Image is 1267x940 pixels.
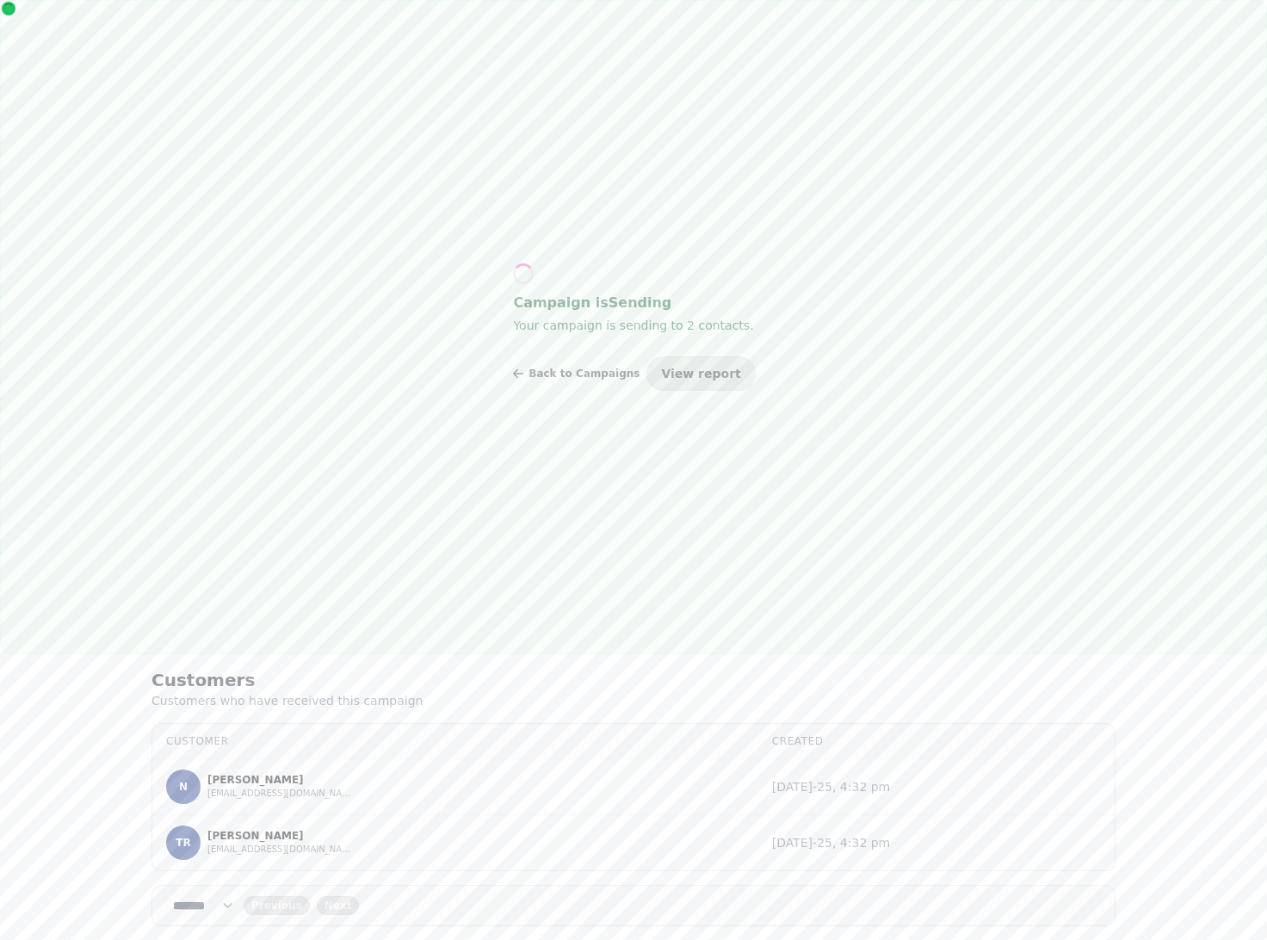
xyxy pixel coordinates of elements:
nav: Pagination [151,885,1116,926]
button: next [317,896,360,915]
h2: Customers [151,668,482,692]
span: N [179,781,188,793]
div: Customer [166,734,745,748]
span: Previous [251,900,302,911]
p: Customers who have received this campaign [151,692,592,709]
div: [DATE]-25, 4:32 pm [772,834,1101,851]
button: [EMAIL_ADDRESS][DOMAIN_NAME] [207,787,354,801]
span: View report [661,368,740,380]
span: Next [324,900,352,911]
p: [PERSON_NAME] [207,829,354,843]
div: Created [772,734,1101,748]
p: [PERSON_NAME] [207,773,354,787]
button: Back to Campaigns [511,356,640,391]
button: back [244,896,310,915]
button: View report [646,356,755,391]
span: TR [176,837,190,849]
button: [EMAIL_ADDRESS][DOMAIN_NAME] [207,843,354,857]
span: Back to Campaigns [528,368,640,379]
div: [DATE]-25, 4:32 pm [772,778,1101,795]
p: Your campaign is sending to 2 contacts. [513,315,753,336]
h2: Campaign is Sending [513,291,753,315]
